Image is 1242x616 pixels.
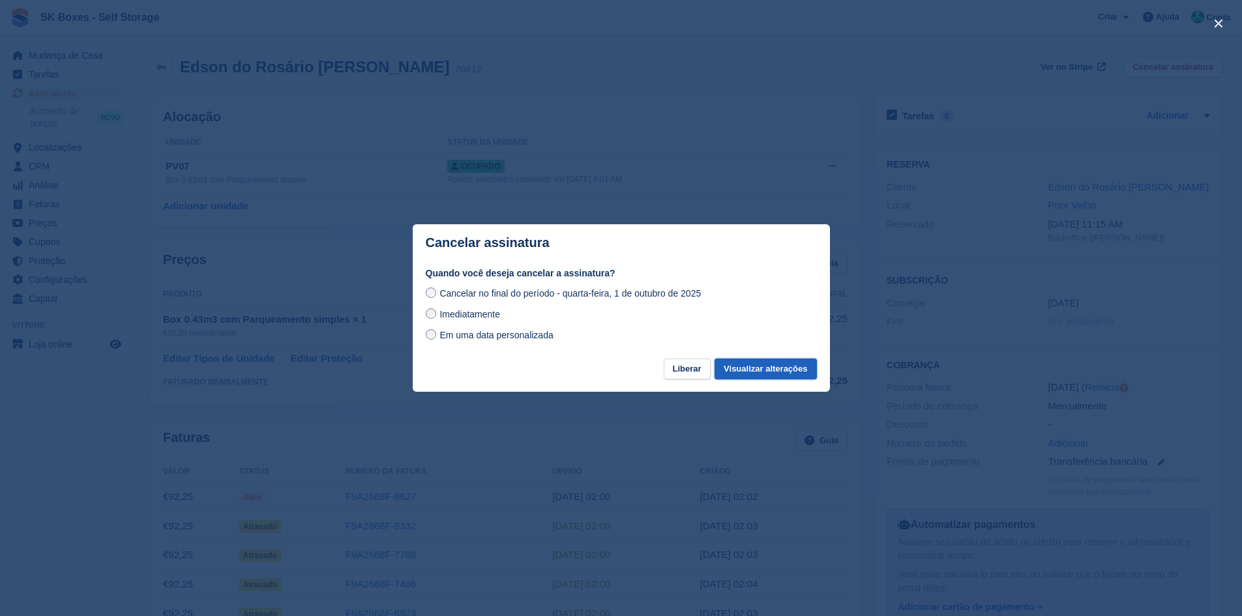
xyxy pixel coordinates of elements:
[426,329,436,340] input: Em uma data personalizada
[1208,13,1229,34] button: close
[439,330,553,340] span: Em uma data personalizada
[439,309,500,319] span: Imediatamente
[715,359,816,380] button: Visualizar alterações
[426,235,550,250] p: Cancelar assinatura
[439,288,701,299] span: Cancelar no final do período - quarta-feira, 1 de outubro de 2025
[426,287,436,298] input: Cancelar no final do período - quarta-feira, 1 de outubro de 2025
[426,308,436,319] input: Imediatamente
[664,359,711,380] button: Liberar
[426,267,817,280] label: Quando você deseja cancelar a assinatura?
